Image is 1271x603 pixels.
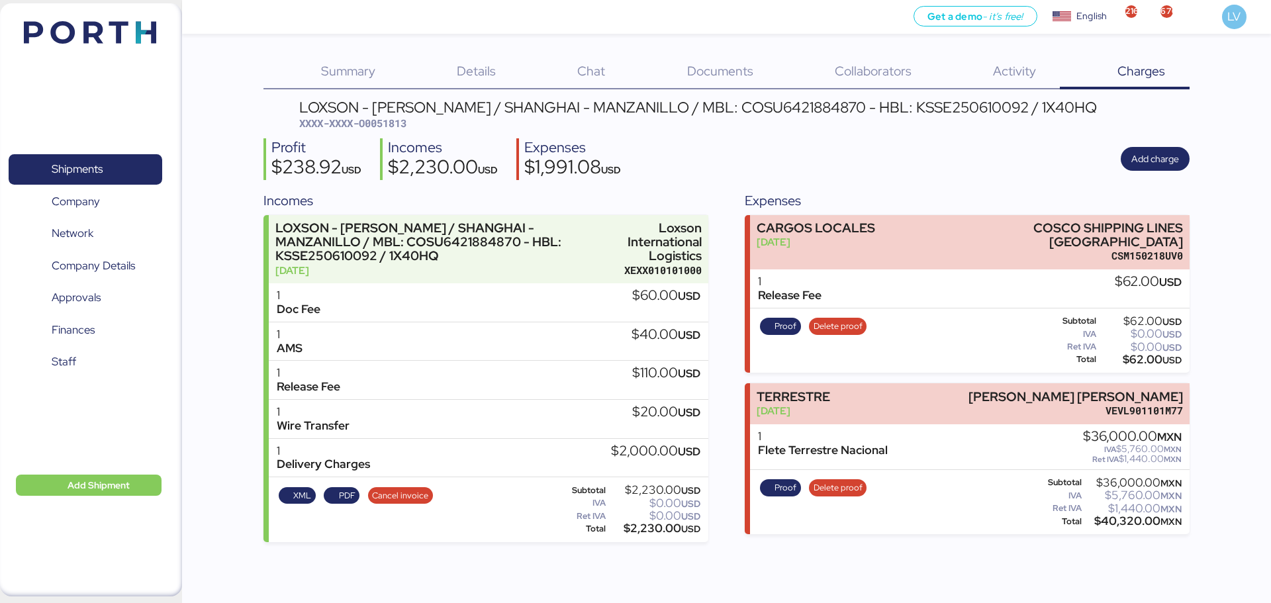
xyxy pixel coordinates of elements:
[277,457,370,471] div: Delivery Charges
[1099,342,1182,352] div: $0.00
[299,116,406,130] span: XXXX-XXXX-O0051813
[190,6,212,28] button: Menu
[1083,444,1182,454] div: $5,760.00
[1084,478,1182,488] div: $36,000.00
[557,512,606,521] div: Ret IVA
[1099,316,1182,326] div: $62.00
[1160,516,1182,528] span: MXN
[619,221,702,263] div: Loxson International Logistics
[1160,503,1182,515] span: MXN
[619,263,702,277] div: XEXX010101000
[760,479,801,496] button: Proof
[1162,354,1182,366] span: USD
[1131,151,1179,167] span: Add charge
[388,158,498,180] div: $2,230.00
[9,186,162,216] a: Company
[1115,275,1182,289] div: $62.00
[1160,477,1182,489] span: MXN
[1083,430,1182,444] div: $36,000.00
[608,498,700,508] div: $0.00
[277,366,340,380] div: 1
[1099,329,1182,339] div: $0.00
[611,444,700,459] div: $2,000.00
[758,289,822,302] div: Release Fee
[608,485,700,495] div: $2,230.00
[372,488,428,503] span: Cancel invoice
[277,328,303,342] div: 1
[608,524,700,533] div: $2,230.00
[1164,444,1182,455] span: MXN
[299,100,1097,115] div: LOXSON - [PERSON_NAME] / SHANGHAI - MANZANILLO / MBL: COSU6421884870 - HBL: KSSE250610092 / 1X40HQ
[757,235,875,249] div: [DATE]
[478,163,498,176] span: USD
[263,191,708,210] div: Incomes
[809,318,867,335] button: Delete proof
[1104,444,1116,455] span: IVA
[775,319,796,334] span: Proof
[993,62,1036,79] span: Activity
[678,405,700,420] span: USD
[1039,478,1082,487] div: Subtotal
[277,405,350,419] div: 1
[277,444,370,458] div: 1
[1227,8,1241,25] span: LV
[678,444,700,459] span: USD
[678,289,700,303] span: USD
[632,289,700,303] div: $60.00
[9,250,162,281] a: Company Details
[814,481,863,495] span: Delete proof
[687,62,753,79] span: Documents
[1039,491,1082,500] div: IVA
[1121,147,1190,171] button: Add charge
[775,481,796,495] span: Proof
[927,249,1183,263] div: CSM150218UV0
[524,138,621,158] div: Expenses
[1157,430,1182,444] span: MXN
[277,302,320,316] div: Doc Fee
[324,487,359,504] button: PDF
[758,430,888,443] div: 1
[835,62,912,79] span: Collaborators
[1092,454,1119,465] span: Ret IVA
[277,342,303,355] div: AMS
[9,347,162,377] a: Staff
[1076,9,1107,23] div: English
[557,524,606,533] div: Total
[277,419,350,433] div: Wire Transfer
[52,224,93,243] span: Network
[1039,330,1096,339] div: IVA
[1084,504,1182,514] div: $1,440.00
[1162,328,1182,340] span: USD
[52,192,100,211] span: Company
[1162,342,1182,353] span: USD
[277,380,340,394] div: Release Fee
[632,366,700,381] div: $110.00
[52,288,101,307] span: Approvals
[1039,504,1082,513] div: Ret IVA
[809,479,867,496] button: Delete proof
[68,477,130,493] span: Add Shipment
[277,289,320,302] div: 1
[758,275,822,289] div: 1
[968,404,1183,418] div: VEVL901101M77
[1160,490,1182,502] span: MXN
[757,404,830,418] div: [DATE]
[681,485,700,496] span: USD
[293,488,311,503] span: XML
[388,138,498,158] div: Incomes
[1083,454,1182,464] div: $1,440.00
[632,405,700,420] div: $20.00
[1039,342,1096,351] div: Ret IVA
[1162,316,1182,328] span: USD
[681,498,700,510] span: USD
[524,158,621,180] div: $1,991.08
[9,314,162,345] a: Finances
[9,218,162,249] a: Network
[608,511,700,521] div: $0.00
[9,154,162,185] a: Shipments
[760,318,801,335] button: Proof
[557,498,606,508] div: IVA
[1164,454,1182,465] span: MXN
[681,510,700,522] span: USD
[1039,517,1082,526] div: Total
